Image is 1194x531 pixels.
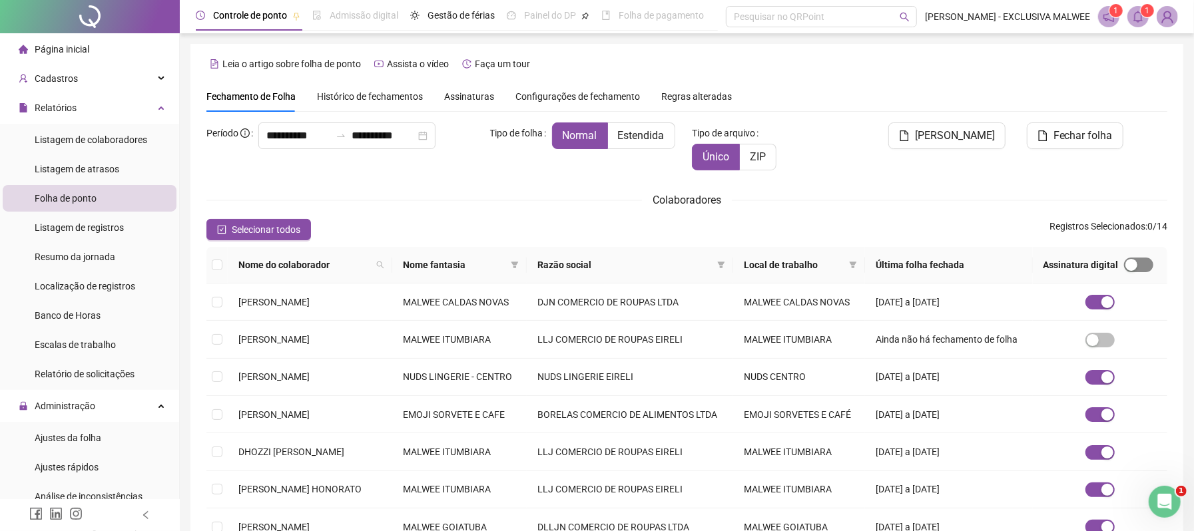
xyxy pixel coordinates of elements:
span: [PERSON_NAME] HONORATO [238,484,362,494]
img: 7489 [1157,7,1177,27]
span: Listagem de atrasos [35,164,119,174]
span: Listagem de colaboradores [35,134,147,145]
span: left [141,510,150,520]
span: [PERSON_NAME] [238,334,310,345]
td: [DATE] a [DATE] [865,396,1033,433]
td: MALWEE ITUMBIARA [392,321,526,358]
span: Configurações de fechamento [515,92,640,101]
td: [DATE] a [DATE] [865,359,1033,396]
span: Controle de ponto [213,10,287,21]
span: search [376,261,384,269]
span: check-square [217,225,226,234]
td: MALWEE CALDAS NOVAS [392,283,526,321]
td: MALWEE ITUMBIARA [392,433,526,470]
td: [DATE] a [DATE] [865,471,1033,508]
span: bell [1132,11,1144,23]
span: history [462,59,471,69]
button: Selecionar todos [206,219,311,240]
span: Assinaturas [444,92,494,101]
span: : 0 / 14 [1049,219,1167,240]
span: facebook [29,507,43,520]
span: Histórico de fechamentos [317,91,423,102]
span: info-circle [240,128,250,138]
span: [PERSON_NAME] [915,128,995,144]
iframe: Intercom live chat [1149,486,1181,518]
span: Razão social [537,258,712,272]
span: home [19,45,28,54]
span: Local de trabalho [744,258,844,272]
span: Faça um tour [475,59,530,69]
td: DJN COMERCIO DE ROUPAS LTDA [527,283,733,321]
span: DHOZZI [PERSON_NAME] [238,446,344,457]
span: filter [511,261,519,269]
span: book [601,11,611,20]
span: sun [410,11,420,20]
span: Tipo de arquivo [692,126,755,140]
span: Ajustes da folha [35,433,101,443]
td: NUDS CENTRO [733,359,865,396]
span: Assista o vídeo [387,59,449,69]
span: filter [846,255,860,275]
td: BORELAS COMERCIO DE ALIMENTOS LTDA [527,396,733,433]
span: Cadastros [35,73,78,84]
span: 1 [1176,486,1187,496]
td: MALWEE CALDAS NOVAS [733,283,865,321]
sup: 1 [1109,4,1123,17]
span: Nome fantasia [403,258,505,272]
span: Normal [563,129,597,142]
span: Tipo de folha [490,126,543,140]
span: ZIP [750,150,766,163]
span: [PERSON_NAME] [238,371,310,382]
span: Estendida [618,129,665,142]
span: Colaboradores [653,194,721,206]
span: clock-circle [196,11,205,20]
sup: 1 [1141,4,1154,17]
span: user-add [19,74,28,83]
span: file [19,103,28,112]
td: EMOJI SORVETE E CAFE [392,396,526,433]
span: pushpin [292,12,300,20]
td: MALWEE ITUMBIARA [733,433,865,470]
span: filter [717,261,725,269]
span: swap-right [336,130,346,141]
span: Folha de pagamento [619,10,704,21]
td: [DATE] a [DATE] [865,283,1033,321]
span: Fechar folha [1053,128,1113,144]
span: Listagem de registros [35,222,124,233]
span: Localização de registros [35,281,135,291]
td: EMOJI SORVETES E CAFÉ [733,396,865,433]
span: Banco de Horas [35,310,101,321]
span: Nome do colaborador [238,258,371,272]
span: pushpin [581,12,589,20]
span: 1 [1145,6,1150,15]
td: MALWEE ITUMBIARA [392,471,526,508]
span: Gestão de férias [428,10,495,21]
span: Ajustes rápidos [35,462,99,472]
span: [PERSON_NAME] [238,409,310,420]
span: Selecionar todos [232,222,300,237]
span: Ainda não há fechamento de folha [876,334,1018,345]
td: MALWEE ITUMBIARA [733,471,865,508]
span: filter [715,255,728,275]
span: search [900,12,910,22]
span: dashboard [507,11,516,20]
span: Análise de inconsistências [35,491,143,502]
span: Relatório de solicitações [35,369,135,379]
span: Leia o artigo sobre folha de ponto [222,59,361,69]
span: Painel do DP [524,10,576,21]
span: [PERSON_NAME] [238,297,310,307]
span: Fechamento de Folha [206,91,296,102]
td: LLJ COMERCIO DE ROUPAS EIRELI [527,321,733,358]
td: MALWEE ITUMBIARA [733,321,865,358]
span: Assinatura digital [1044,258,1119,272]
span: Período [206,128,238,138]
span: notification [1103,11,1115,23]
td: [DATE] a [DATE] [865,433,1033,470]
span: 1 [1114,6,1119,15]
span: lock [19,401,28,411]
span: Relatórios [35,102,77,113]
td: LLJ COMERCIO DE ROUPAS EIRELI [527,471,733,508]
span: filter [849,261,857,269]
span: linkedin [49,507,63,520]
span: Único [703,150,729,163]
